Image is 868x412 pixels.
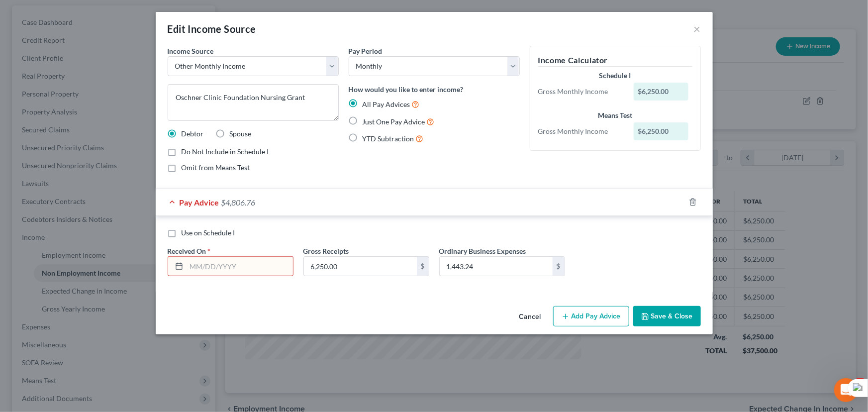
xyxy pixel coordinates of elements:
[634,122,688,140] div: $6,250.00
[349,46,383,56] label: Pay Period
[855,378,866,386] span: 11
[168,247,206,255] span: Received On
[221,198,256,207] span: $4,806.76
[511,307,549,327] button: Cancel
[538,54,692,67] h5: Income Calculator
[182,163,250,172] span: Omit from Means Test
[168,47,214,55] span: Income Source
[187,257,293,276] input: MM/DD/YYYY
[440,257,553,276] input: 0.00
[694,23,701,35] button: ×
[439,246,526,256] label: Ordinary Business Expenses
[168,22,256,36] div: Edit Income Source
[182,228,235,237] span: Use on Schedule I
[303,246,349,256] label: Gross Receipts
[182,147,269,156] span: Do Not Include in Schedule I
[180,198,219,207] span: Pay Advice
[363,117,425,126] span: Just One Pay Advice
[533,87,629,97] div: Gross Monthly Income
[349,84,464,95] label: How would you like to enter income?
[553,306,629,327] button: Add Pay Advice
[553,257,565,276] div: $
[363,134,414,143] span: YTD Subtraction
[538,110,692,120] div: Means Test
[363,100,410,108] span: All Pay Advices
[634,83,688,101] div: $6,250.00
[417,257,429,276] div: $
[304,257,417,276] input: 0.00
[182,129,204,138] span: Debtor
[230,129,252,138] span: Spouse
[633,306,701,327] button: Save & Close
[533,126,629,136] div: Gross Monthly Income
[834,378,858,402] iframe: Intercom live chat
[538,71,692,81] div: Schedule I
